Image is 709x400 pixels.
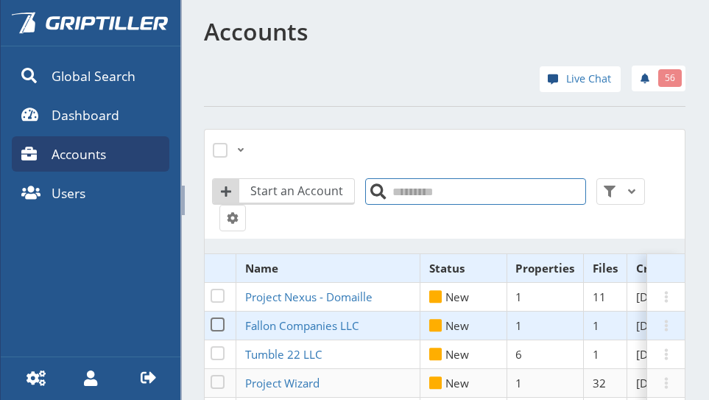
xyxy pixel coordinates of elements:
[429,376,470,390] span: New
[245,290,373,304] span: Project Nexus - Domaille
[212,178,355,205] button: Start an Account
[665,71,675,85] span: 56
[515,290,522,304] span: 1
[236,254,420,283] th: Name
[52,105,119,124] span: Dashboard
[621,63,685,91] div: notifications
[515,376,522,390] span: 1
[566,71,611,87] span: Live Chat
[636,318,671,333] span: [DATE]
[429,290,470,304] span: New
[507,254,584,283] th: Properties
[245,318,364,333] a: Fallon Companies LLC
[245,347,327,362] a: Tumble 22 LLC
[593,290,606,304] span: 11
[540,66,621,92] a: Live Chat
[245,376,320,390] span: Project Wizard
[245,347,322,362] span: Tumble 22 LLC
[584,254,627,283] th: Files
[12,136,169,172] a: Accounts
[241,182,354,200] span: Start an Account
[593,347,599,362] span: 1
[204,18,685,45] h1: Accounts
[429,318,470,333] span: New
[52,66,135,85] span: Global Search
[245,290,377,304] a: Project Nexus - Domaille
[593,376,606,390] span: 32
[515,318,522,333] span: 1
[52,183,85,203] span: Users
[12,97,169,133] a: Dashboard
[12,175,169,211] a: Users
[632,66,685,91] a: 56
[213,137,233,158] label: Select All
[215,66,621,96] div: help
[515,347,522,362] span: 6
[245,318,359,333] span: Fallon Companies LLC
[429,347,470,362] span: New
[12,58,169,94] a: Global Search
[636,376,671,390] span: [DATE]
[52,144,106,164] span: Accounts
[593,318,599,333] span: 1
[245,376,324,390] a: Project Wizard
[636,347,671,362] span: [DATE]
[636,290,671,304] span: [DATE]
[420,254,507,283] th: Status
